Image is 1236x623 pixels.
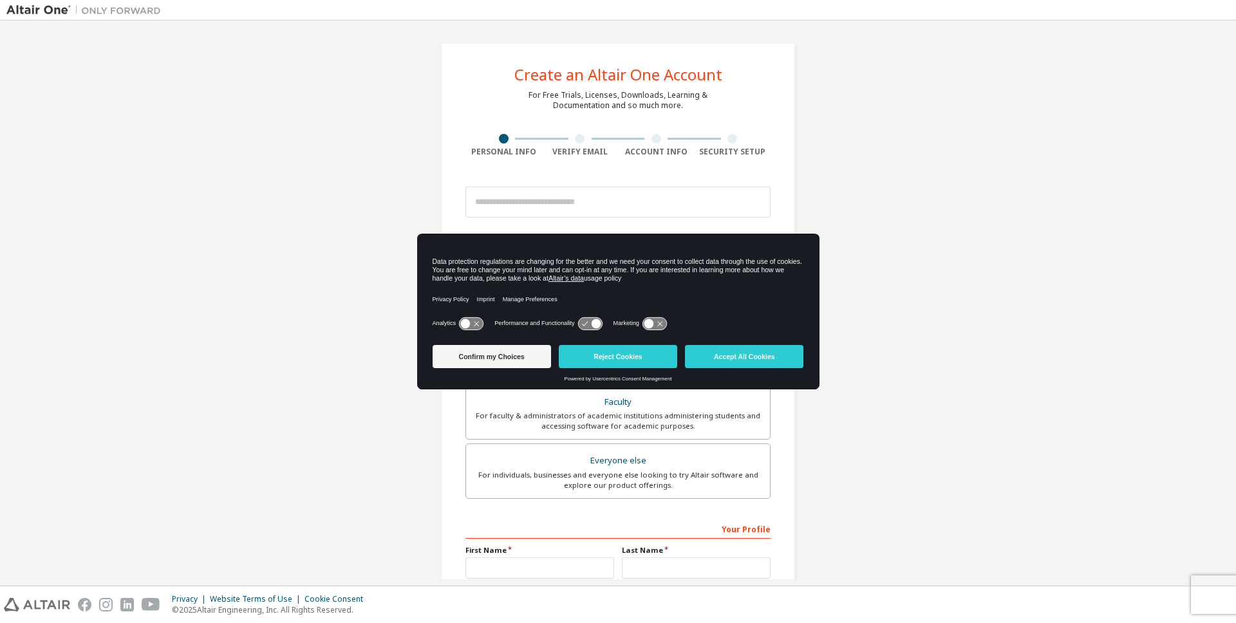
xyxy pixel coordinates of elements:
div: Verify Email [542,147,619,157]
div: Account Type [465,232,771,252]
p: © 2025 Altair Engineering, Inc. All Rights Reserved. [172,604,371,615]
div: For Free Trials, Licenses, Downloads, Learning & Documentation and so much more. [529,90,707,111]
div: Account Info [618,147,695,157]
img: facebook.svg [78,598,91,611]
label: First Name [465,545,614,555]
img: Altair One [6,4,167,17]
img: youtube.svg [142,598,160,611]
div: Everyone else [474,452,762,470]
div: Privacy [172,594,210,604]
img: altair_logo.svg [4,598,70,611]
div: Create an Altair One Account [514,67,722,82]
div: Faculty [474,393,762,411]
img: linkedin.svg [120,598,134,611]
div: Personal Info [465,147,542,157]
div: Website Terms of Use [210,594,304,604]
div: Cookie Consent [304,594,371,604]
label: Last Name [622,545,771,555]
div: For faculty & administrators of academic institutions administering students and accessing softwa... [474,411,762,431]
div: For individuals, businesses and everyone else looking to try Altair software and explore our prod... [474,470,762,490]
img: instagram.svg [99,598,113,611]
div: Security Setup [695,147,771,157]
div: Your Profile [465,518,771,539]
